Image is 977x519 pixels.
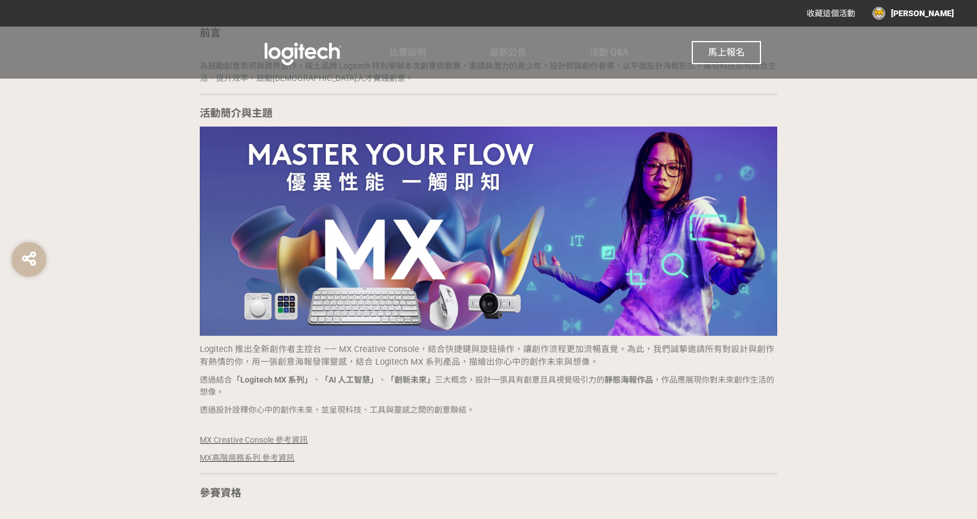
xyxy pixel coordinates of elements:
span: 馬上報名 [708,47,745,58]
a: MX Creative Console 參考資訊 [200,435,308,444]
img: Logitech MX 創意挑戰賽 [216,39,389,68]
span: 透過設計詮釋你心中的創作未來，並呈現科技、工具與靈感之間的創意聯結。 [200,405,475,414]
strong: 活動簡介與主題 [200,107,273,119]
span: 活動 Q&A [590,47,628,58]
a: 最新公告 [490,27,527,79]
strong: 「創新未來」 [386,375,435,384]
strong: 「AI 人工智慧」 [320,375,378,384]
button: 馬上報名 [692,41,761,64]
a: 活動 Q&A [590,27,628,79]
span: 比賽說明 [389,47,426,58]
span: Logitech 推出全新創作者主控台 —— MX Creative Console，結合快捷鍵與旋鈕操作，讓創作流程更加流暢直覺。為此，我們誠摯邀請所有對設計與創作有熱情的你，用一張創意海報發... [200,344,774,367]
span: 透過結合 、 、 三大概念，設計一張具有創意且具視覺吸引力的 ，作品應展現你對未來創作生活的想像。 [200,375,774,396]
a: 比賽說明 [389,27,426,79]
strong: 參賽資格 [200,487,241,499]
span: 最新公告 [490,47,527,58]
strong: 「Logitech MX 系列」 [232,375,312,384]
a: MX高階商務系列 參考資訊 [200,453,294,462]
span: 為鼓勵創意表現與跨界合作，瑞士品牌 Logitech 特別舉辦本次創意挑戰賽，邀請具潛力的青少年、設計師與創作者等，以平面設計海報形式，展現科技如何結合生活、提升效率，鼓勵[DEMOGRAPHI... [200,61,776,83]
img: Image [200,127,777,336]
strong: 靜態海報作品 [605,375,653,384]
span: 收藏這個活動 [807,9,855,18]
